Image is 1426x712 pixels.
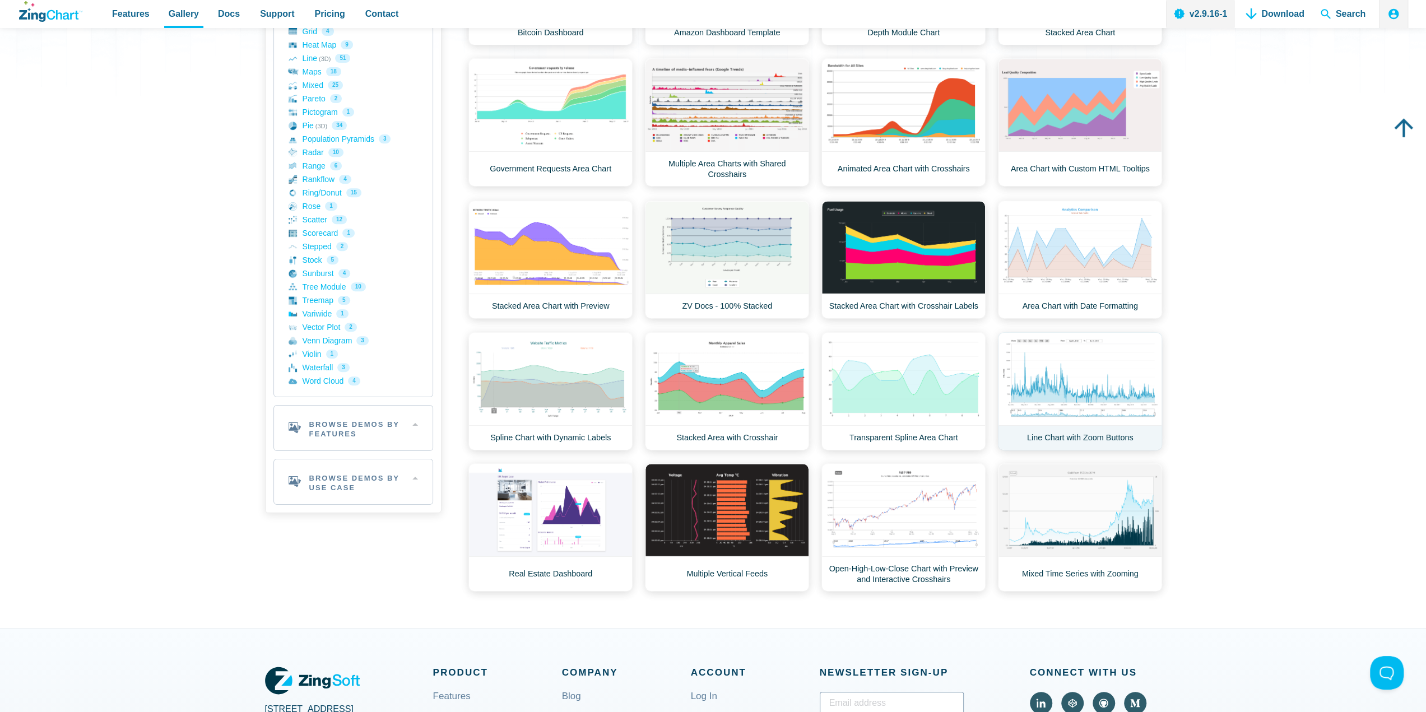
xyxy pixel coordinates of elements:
[1030,664,1162,681] span: Connect With Us
[998,463,1162,592] a: Mixed Time Series with Zooming
[468,332,633,450] a: Spline Chart with Dynamic Labels
[468,201,633,319] a: Stacked Area Chart with Preview
[265,664,360,697] a: ZingSoft Logo. Click to visit the ZingSoft site (external).
[998,332,1162,450] a: Line Chart with Zoom Buttons
[468,463,633,592] a: Real Estate Dashboard
[314,6,345,21] span: Pricing
[365,6,399,21] span: Contact
[1370,656,1404,690] iframe: Toggle Customer Support
[169,6,199,21] span: Gallery
[998,58,1162,187] a: Area Chart with Custom HTML Tooltips
[821,463,986,592] a: Open-High-Low-Close Chart with Preview and Interactive Crosshairs
[821,58,986,187] a: Animated Area Chart with Crosshairs
[468,58,633,187] a: Government Requests Area Chart
[274,459,433,504] h2: Browse Demos By Use Case
[645,332,809,450] a: Stacked Area with Crosshair
[645,201,809,319] a: ZV Docs - 100% Stacked
[562,664,691,681] span: Company
[19,1,82,22] a: ZingChart Logo. Click to return to the homepage
[645,58,809,187] a: Multiple Area Charts with Shared Crosshairs
[260,6,294,21] span: Support
[645,463,809,592] a: Multiple Vertical Feeds
[433,664,562,681] span: Product
[274,406,433,450] h2: Browse Demos By Features
[691,664,820,681] span: Account
[820,664,964,681] span: Newsletter Sign‑up
[112,6,150,21] span: Features
[998,201,1162,319] a: Area Chart with Date Formatting
[218,6,240,21] span: Docs
[821,332,986,450] a: Transparent Spline Area Chart
[821,201,986,319] a: Stacked Area Chart with Crosshair Labels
